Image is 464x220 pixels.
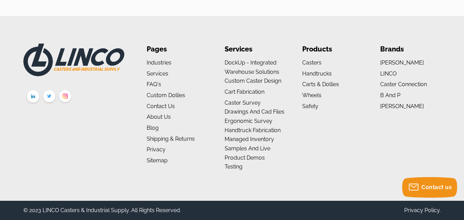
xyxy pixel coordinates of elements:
a: Samples and Live Product Demos [225,145,270,161]
span: Contact us [421,184,452,190]
a: Caster Survey [225,100,261,106]
a: Safety [302,103,318,109]
a: Services [147,70,168,77]
a: Privacy [147,146,166,153]
li: Brands [380,44,441,55]
a: Sitemap [147,157,168,164]
li: Products [302,44,363,55]
a: Cart Fabrication [225,89,264,95]
button: Contact us [402,177,457,198]
a: Handtruck Fabrication [225,127,281,134]
a: Caster Connection [380,81,427,88]
a: Blog [147,125,159,131]
a: Wheels [302,92,321,99]
li: Pages [147,44,207,55]
a: Casters [302,59,321,66]
img: linkedin.png [25,89,41,106]
a: DockUp - Integrated Warehouse Solutions [225,59,279,75]
a: Handtrucks [302,70,332,77]
a: Managed Inventory [225,136,274,142]
a: FAQ's [147,81,161,88]
img: LINCO CASTERS & INDUSTRIAL SUPPLY [23,44,124,76]
a: Carts & Dollies [302,81,339,88]
a: B and P [380,92,400,99]
li: Services [225,44,285,55]
a: Custom Caster Design [225,78,281,84]
img: twitter.png [41,89,57,105]
a: Custom Dollies [147,92,185,99]
a: Privacy Policy. [404,207,441,213]
a: Testing [225,163,242,170]
a: Contact Us [147,103,175,109]
a: Ergonomic Survey [225,118,272,124]
a: [PERSON_NAME] [380,103,424,109]
a: LINCO [380,70,397,77]
div: © 2023 LINCO Casters & Industrial Supply. All Rights Reserved. [23,206,181,215]
a: [PERSON_NAME] [380,59,424,66]
a: Drawings and Cad Files [225,108,284,115]
img: instagram.png [57,89,73,105]
a: Shipping & Returns [147,136,195,142]
a: Industries [147,59,171,66]
a: About us [147,114,171,120]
